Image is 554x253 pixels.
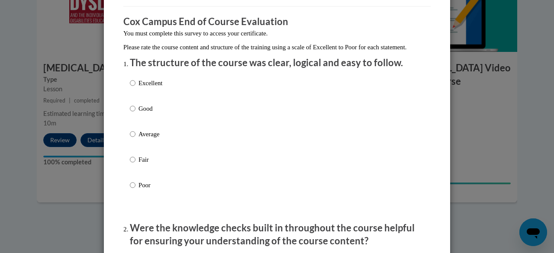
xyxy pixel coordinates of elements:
[123,15,431,29] h3: Cox Campus End of Course Evaluation
[130,78,135,88] input: Excellent
[130,221,424,248] p: Were the knowledge checks built in throughout the course helpful for ensuring your understanding ...
[130,56,424,70] p: The structure of the course was clear, logical and easy to follow.
[138,104,162,113] p: Good
[123,29,431,38] p: You must complete this survey to access your certificate.
[138,155,162,164] p: Fair
[130,129,135,139] input: Average
[138,129,162,139] p: Average
[130,180,135,190] input: Poor
[123,42,431,52] p: Please rate the course content and structure of the training using a scale of Excellent to Poor f...
[138,180,162,190] p: Poor
[138,78,162,88] p: Excellent
[130,155,135,164] input: Fair
[130,104,135,113] input: Good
